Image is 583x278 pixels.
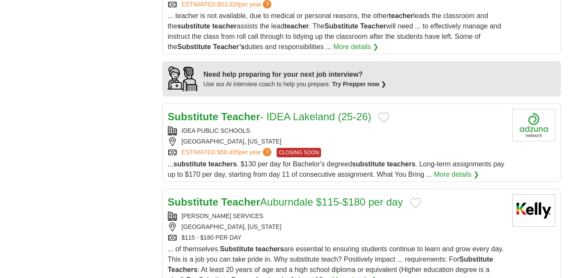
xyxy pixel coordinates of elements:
a: Try Prepper now ❯ [332,81,387,87]
strong: Substitute [459,256,493,263]
strong: teacher [212,22,237,30]
div: Use our AI interview coach to help you prepare. [204,80,387,89]
span: ... teacher is not available, due to medical or personal reasons, the other leads the classroom a... [168,12,501,50]
strong: Substitute [177,43,211,50]
a: More details ❯ [333,42,378,52]
a: [PERSON_NAME] SERVICES [182,212,264,219]
strong: Substitute [325,22,358,30]
strong: Teacher [221,111,260,122]
button: Add to favorite jobs [410,198,421,208]
strong: Teacher [360,22,386,30]
strong: substitute [177,22,210,30]
strong: substitute [173,160,206,168]
button: Add to favorite jobs [378,112,389,123]
strong: Substitute [220,245,253,253]
strong: Teacher [221,196,260,208]
strong: Substitute [168,196,218,208]
strong: teacher [389,12,413,19]
div: [GEOGRAPHIC_DATA], [US_STATE] [168,222,505,231]
span: CLOSING SOON [277,148,321,157]
img: Kelly Services logo [512,194,555,227]
a: ESTIMATED:$58,495per year? [182,148,274,157]
span: $53,320 [217,1,239,8]
strong: teachers [255,245,284,253]
span: $58,495 [217,149,239,156]
div: [GEOGRAPHIC_DATA], [US_STATE] [168,137,505,146]
strong: teachers [387,160,416,168]
span: ... . $130 per day for Bachelor's degreed . Long-term assignments pay up to $170 per day, startin... [168,160,504,178]
strong: Teacher’s [213,43,245,50]
strong: teachers [208,160,237,168]
strong: Teachers [168,266,198,273]
a: IDEA PUBLIC SCHOOLS [182,127,250,134]
img: Idea Public Schools logo [512,109,555,141]
strong: substitute [352,160,385,168]
a: More details ❯ [434,169,479,180]
a: Substitute Teacher- IDEA Lakeland (25-26) [168,111,372,122]
a: Substitute TeacherAuburndale $115-$180 per day [168,196,403,208]
div: Need help preparing for your next job interview? [204,69,387,80]
strong: Substitute [168,111,218,122]
strong: teacher [284,22,309,30]
span: ? [263,148,271,156]
div: $115 - $180 PER DAY [168,233,505,242]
